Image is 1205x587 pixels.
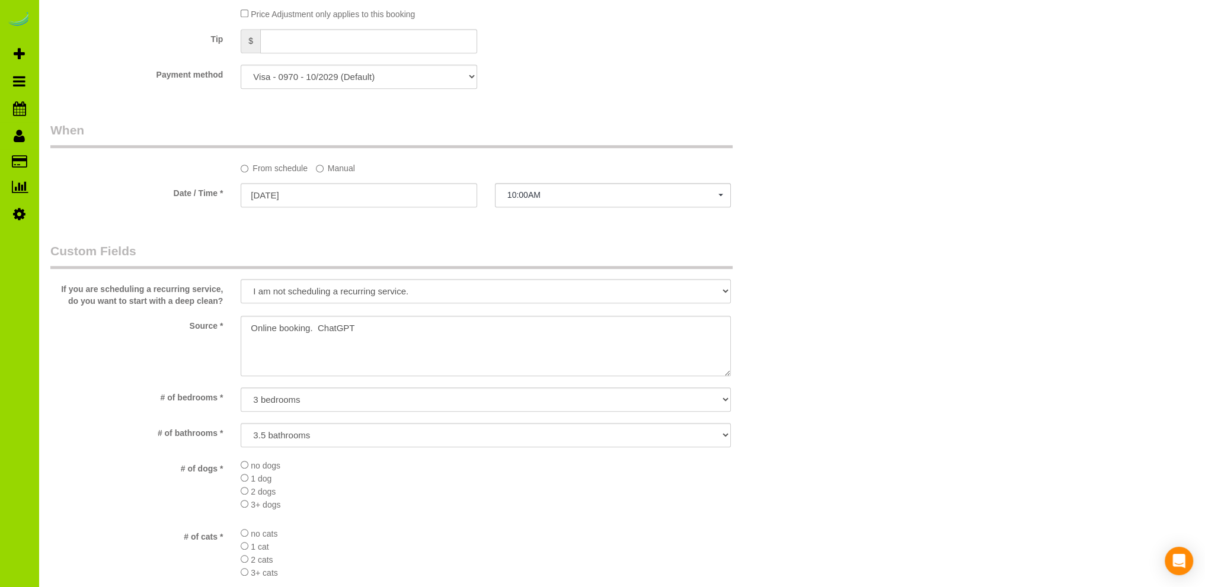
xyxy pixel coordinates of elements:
[316,158,355,174] label: Manual
[251,474,271,483] span: 1 dog
[241,183,477,207] input: MM/DD/YYYY
[251,9,415,19] span: Price Adjustment only applies to this booking
[251,542,269,551] span: 1 cat
[241,29,260,53] span: $
[41,458,232,474] label: # of dogs *
[251,487,276,496] span: 2 dogs
[41,423,232,439] label: # of bathrooms *
[316,165,324,172] input: Manual
[50,242,733,269] legend: Custom Fields
[41,316,232,332] label: Source *
[7,12,31,28] img: Automaid Logo
[251,568,278,578] span: 3+ cats
[41,387,232,403] label: # of bedrooms *
[251,555,273,564] span: 2 cats
[507,190,718,200] span: 10:00AM
[251,500,280,509] span: 3+ dogs
[1165,547,1193,575] div: Open Intercom Messenger
[41,279,232,307] label: If you are scheduling a recurring service, do you want to start with a deep clean?
[41,65,232,81] label: Payment method
[251,529,277,538] span: no cats
[241,165,248,172] input: From schedule
[495,183,731,207] button: 10:00AM
[41,29,232,45] label: Tip
[251,461,280,470] span: no dogs
[41,527,232,543] label: # of cats *
[241,158,308,174] label: From schedule
[50,121,733,148] legend: When
[41,183,232,199] label: Date / Time *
